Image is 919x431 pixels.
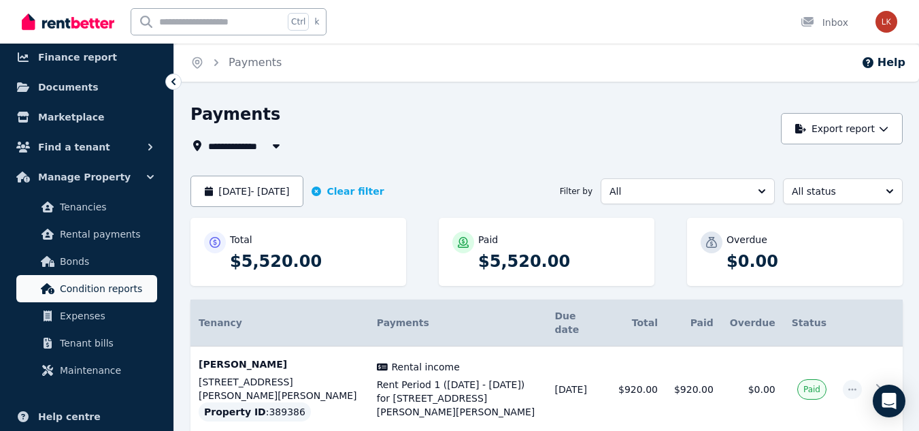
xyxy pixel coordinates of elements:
span: Documents [38,79,99,95]
img: Lauren Knudsen [875,11,897,33]
span: Help centre [38,409,101,425]
span: Rental income [392,360,460,374]
span: Expenses [60,308,152,324]
span: Rent Period 1 ([DATE] - [DATE]) for [STREET_ADDRESS][PERSON_NAME][PERSON_NAME] [377,378,539,419]
span: Paid [803,384,820,395]
button: All [601,178,775,204]
span: $0.00 [748,384,775,395]
span: All status [792,185,875,198]
a: Rental payments [16,221,157,248]
p: Total [230,233,252,246]
span: Payments [377,317,429,328]
th: Tenancy [190,300,369,347]
th: Total [610,300,666,347]
div: Inbox [801,16,848,29]
p: $5,520.00 [478,251,641,272]
img: RentBetter [22,12,114,32]
h1: Payments [190,103,280,125]
span: Marketplace [38,109,104,125]
th: Paid [666,300,722,347]
button: All status [783,178,903,204]
p: [PERSON_NAME] [199,357,361,371]
div: Open Intercom Messenger [873,385,905,417]
span: Bonds [60,253,152,270]
a: Help centre [11,403,163,430]
th: Overdue [722,300,784,347]
a: Marketplace [11,103,163,131]
button: Clear filter [312,185,384,198]
nav: Breadcrumb [174,44,298,82]
a: Maintenance [16,357,157,384]
p: $0.00 [726,251,889,272]
span: Rental payments [60,226,152,242]
button: Help [861,54,905,71]
button: [DATE]- [DATE] [190,176,303,207]
span: Property ID [204,405,266,419]
button: Manage Property [11,163,163,191]
span: Maintenance [60,362,152,379]
button: Export report [781,113,903,144]
span: Find a tenant [38,139,110,155]
span: Finance report [38,49,117,65]
a: Documents [11,74,163,101]
th: Due date [547,300,611,347]
a: Tenant bills [16,330,157,357]
a: Condition reports [16,275,157,302]
a: Payments [229,56,282,69]
span: Tenancies [60,199,152,215]
a: Expenses [16,302,157,330]
p: [STREET_ADDRESS][PERSON_NAME][PERSON_NAME] [199,375,361,402]
a: Tenancies [16,193,157,221]
a: Finance report [11,44,163,71]
span: Manage Property [38,169,131,185]
span: All [609,185,747,198]
span: Ctrl [288,13,309,31]
a: Bonds [16,248,157,275]
div: : 389386 [199,402,311,421]
span: Condition reports [60,281,152,297]
button: Find a tenant [11,133,163,161]
span: k [314,16,319,27]
p: Paid [478,233,498,246]
p: $5,520.00 [230,251,392,272]
p: Overdue [726,233,767,246]
span: Filter by [560,186,592,197]
th: Status [784,300,835,347]
span: Tenant bills [60,335,152,351]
